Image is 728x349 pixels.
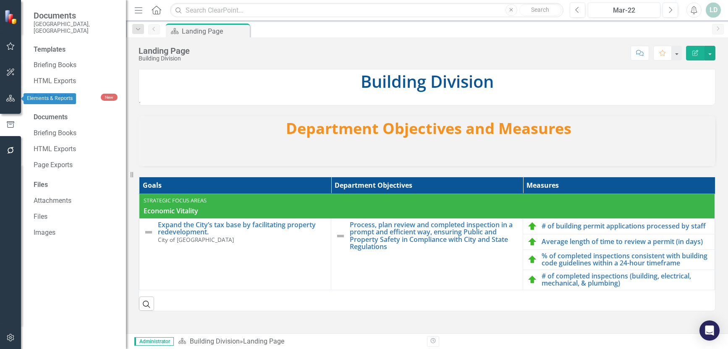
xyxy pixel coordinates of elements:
h3: Department Objectives and Measures [146,120,711,137]
a: Average length of time to review a permit (in days) [542,238,710,246]
td: Double-Click to Edit Right Click for Context Menu [331,218,523,290]
span: Economic Vitality [144,206,710,216]
input: Search ClearPoint... [170,3,563,18]
td: Double-Click to Edit Right Click for Context Menu [139,218,331,290]
div: Elements & Reports [24,93,76,104]
img: On Track (80% or higher) [527,221,537,231]
div: » [178,337,421,346]
a: Attachments [34,196,118,206]
div: Files [34,180,118,190]
div: Open Intercom Messenger [699,320,720,341]
div: Landing Page [182,26,248,37]
a: # of building permit applications processed by staff [542,223,710,230]
button: LD [706,3,721,18]
a: Files [34,212,118,222]
div: Documents [34,113,118,122]
img: Not Defined [144,227,154,237]
td: Double-Click to Edit Right Click for Context Menu [523,270,715,290]
a: Building Division [190,337,240,345]
img: On Track (80% or higher) [527,275,537,285]
a: Page Exports [34,160,118,170]
div: Landing Page [243,337,284,345]
span: Administrator [134,337,174,346]
button: Mar-22 [588,3,660,18]
div: Templates [34,45,118,55]
a: Images [34,228,118,238]
a: HTML Exports [34,76,118,86]
img: Not Defined [335,231,346,241]
button: Search [519,4,561,16]
div: Landing Page [139,46,190,55]
td: Double-Click to Edit Right Click for Context Menu [523,218,715,234]
div: Mar-22 [591,5,657,16]
td: Double-Click to Edit Right Click for Context Menu [523,249,715,270]
a: Briefing Books [34,60,118,70]
td: Double-Click to Edit Right Click for Context Menu [523,234,715,249]
p: . [139,95,715,105]
a: Expand the City’s tax base by facilitating property redevelopment. [158,221,327,236]
a: Briefing Books [34,129,118,138]
td: Double-Click to Edit [139,194,715,218]
a: % of completed inspections consistent with building code guidelines within a 24-hour timeframe [542,252,710,267]
span: Documents [34,10,118,21]
span: Building Division [361,70,494,93]
a: Dashboards [34,92,101,102]
div: Strategic Focus Areas [144,197,710,204]
a: # of completed inspections (building, electrical, mechanical, & plumbing) [542,273,710,287]
a: HTML Exports [34,144,118,154]
span: Search [531,6,549,13]
small: [GEOGRAPHIC_DATA], [GEOGRAPHIC_DATA] [34,21,118,34]
img: On Track (80% or higher) [527,255,537,265]
span: City of [GEOGRAPHIC_DATA] [158,236,234,244]
img: ClearPoint Strategy [4,10,19,24]
img: On Track (80% or higher) [527,237,537,247]
div: Building Division [139,55,190,62]
a: Process, plan review and completed inspection in a prompt and efficient way, ensuring Public and ... [350,221,519,251]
